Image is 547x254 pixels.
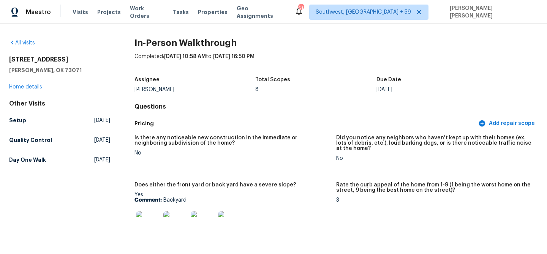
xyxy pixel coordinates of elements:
[9,156,46,164] h5: Day One Walk
[9,153,110,167] a: Day One Walk[DATE]
[134,192,330,240] div: Yes
[237,5,285,20] span: Geo Assignments
[173,9,189,15] span: Tasks
[9,40,35,46] a: All visits
[336,156,532,161] div: No
[9,84,42,90] a: Home details
[9,117,26,124] h5: Setup
[94,136,110,144] span: [DATE]
[134,120,477,128] h5: Pricing
[97,8,121,16] span: Projects
[134,197,162,203] b: Comment:
[336,197,532,203] div: 3
[213,54,255,59] span: [DATE] 16:50 PM
[134,150,330,156] div: No
[198,8,228,16] span: Properties
[9,100,110,107] div: Other Visits
[134,182,296,188] h5: Does either the front yard or back yard have a severe slope?
[298,5,304,12] div: 614
[134,53,538,73] div: Completed: to
[9,66,110,74] h5: [PERSON_NAME], OK 73071
[94,156,110,164] span: [DATE]
[134,197,330,203] p: Backyard
[9,56,110,63] h2: [STREET_ADDRESS]
[164,54,206,59] span: [DATE] 10:58 AM
[134,135,330,146] h5: Is there any noticeable new construction in the immediate or neighboring subdivision of the home?
[73,8,88,16] span: Visits
[336,182,532,193] h5: Rate the curb appeal of the home from 1-9 (1 being the worst home on the street, 9 being the best...
[255,77,290,82] h5: Total Scopes
[9,133,110,147] a: Quality Control[DATE]
[316,8,411,16] span: Southwest, [GEOGRAPHIC_DATA] + 59
[9,114,110,127] a: Setup[DATE]
[9,136,52,144] h5: Quality Control
[480,119,535,128] span: Add repair scope
[94,117,110,124] span: [DATE]
[336,135,532,151] h5: Did you notice any neighbors who haven't kept up with their homes (ex. lots of debris, etc.), lou...
[134,39,538,47] h2: In-Person Walkthrough
[376,87,498,92] div: [DATE]
[447,5,536,20] span: [PERSON_NAME] [PERSON_NAME]
[134,87,256,92] div: [PERSON_NAME]
[134,103,538,110] h4: Questions
[255,87,376,92] div: 8
[130,5,164,20] span: Work Orders
[477,117,538,131] button: Add repair scope
[134,77,160,82] h5: Assignee
[26,8,51,16] span: Maestro
[376,77,401,82] h5: Due Date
